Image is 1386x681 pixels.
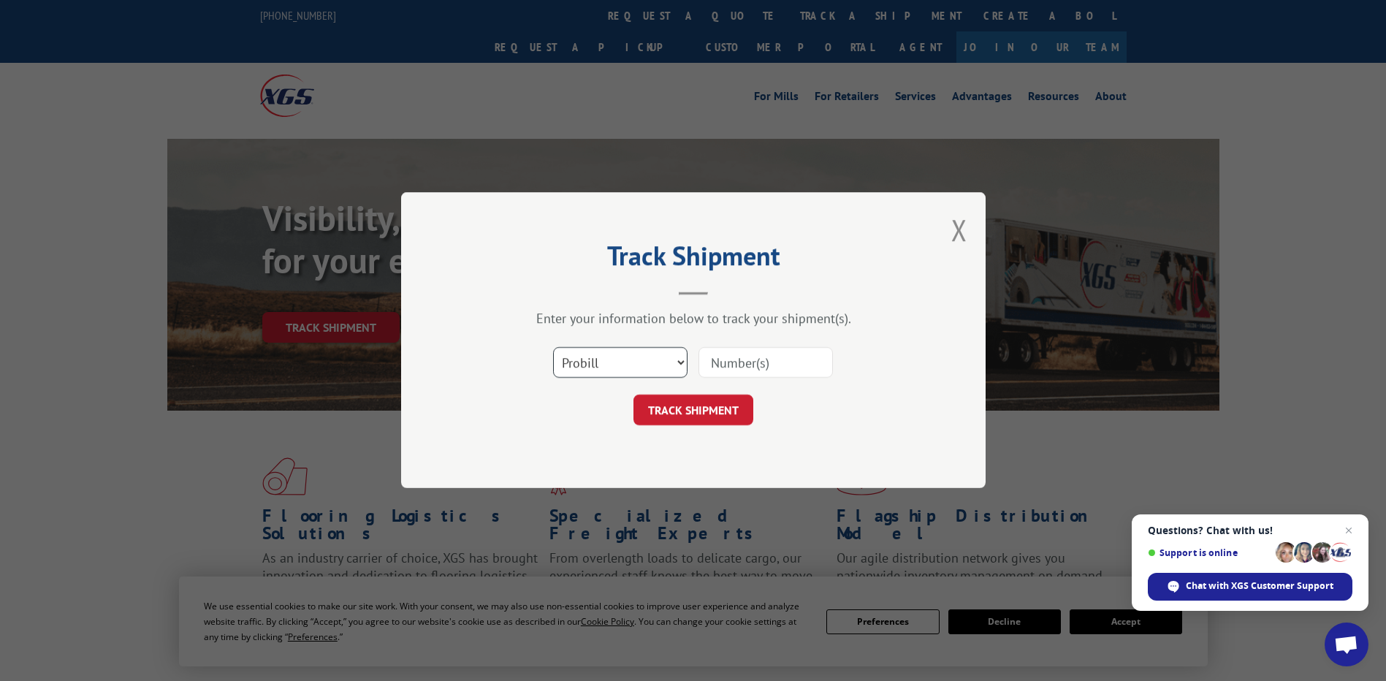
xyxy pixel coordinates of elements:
[951,210,967,249] button: Close modal
[474,311,913,327] div: Enter your information below to track your shipment(s).
[1325,623,1368,666] div: Open chat
[474,246,913,273] h2: Track Shipment
[1186,579,1333,593] span: Chat with XGS Customer Support
[1148,573,1352,601] div: Chat with XGS Customer Support
[1340,522,1358,539] span: Close chat
[1148,525,1352,536] span: Questions? Chat with us!
[1148,547,1271,558] span: Support is online
[633,395,753,426] button: TRACK SHIPMENT
[698,348,833,378] input: Number(s)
